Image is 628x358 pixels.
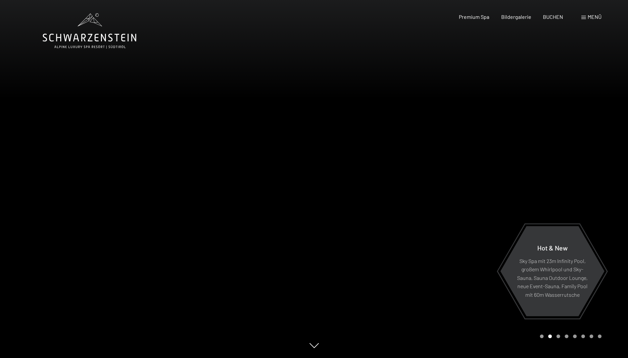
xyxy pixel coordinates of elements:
[573,335,577,338] div: Carousel Page 5
[516,256,588,299] p: Sky Spa mit 23m Infinity Pool, großem Whirlpool und Sky-Sauna, Sauna Outdoor Lounge, neue Event-S...
[556,335,560,338] div: Carousel Page 3
[459,14,489,20] a: Premium Spa
[548,335,552,338] div: Carousel Page 2 (Current Slide)
[540,335,544,338] div: Carousel Page 1
[537,244,568,251] span: Hot & New
[598,335,602,338] div: Carousel Page 8
[500,226,605,317] a: Hot & New Sky Spa mit 23m Infinity Pool, großem Whirlpool und Sky-Sauna, Sauna Outdoor Lounge, ne...
[501,14,531,20] a: Bildergalerie
[590,335,593,338] div: Carousel Page 7
[588,14,602,20] span: Menü
[538,335,602,338] div: Carousel Pagination
[565,335,568,338] div: Carousel Page 4
[543,14,563,20] a: BUCHEN
[581,335,585,338] div: Carousel Page 6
